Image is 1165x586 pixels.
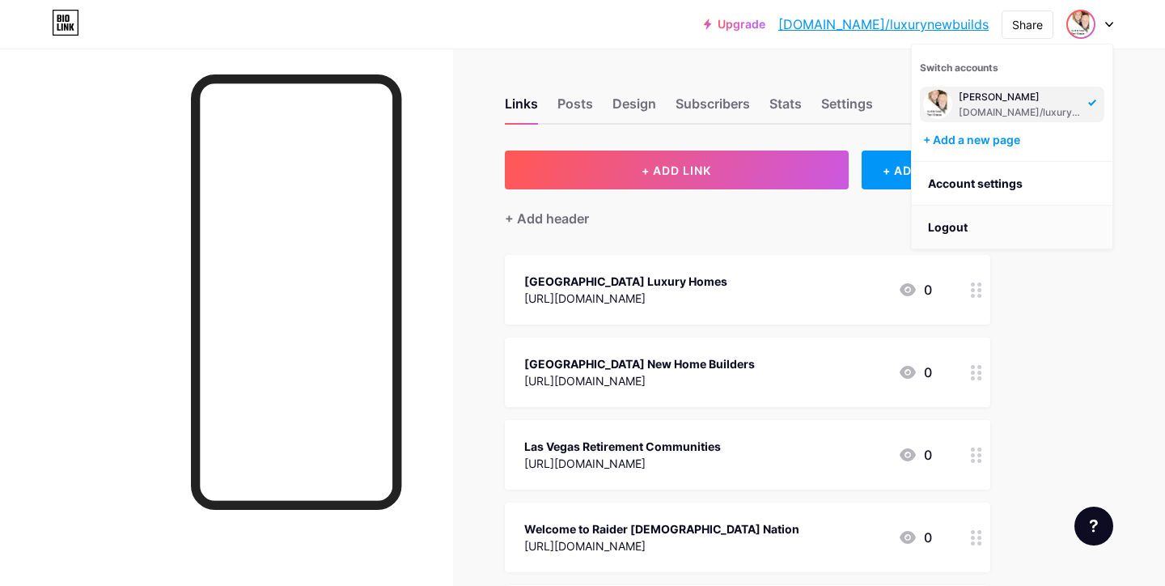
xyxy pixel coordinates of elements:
[524,438,721,455] div: Las Vegas Retirement Communities
[524,455,721,472] div: [URL][DOMAIN_NAME]
[505,209,589,228] div: + Add header
[612,94,656,123] div: Design
[676,94,750,123] div: Subscribers
[898,528,932,547] div: 0
[898,363,932,382] div: 0
[912,162,1112,206] a: Account settings
[862,151,990,189] div: + ADD EMBED
[524,355,755,372] div: [GEOGRAPHIC_DATA] New Home Builders
[1012,16,1043,33] div: Share
[923,132,1104,148] div: + Add a new page
[912,206,1112,249] li: Logout
[524,537,799,554] div: [URL][DOMAIN_NAME]
[778,15,989,34] a: [DOMAIN_NAME]/luxurynewbuilds
[821,94,873,123] div: Settings
[959,91,1083,104] div: [PERSON_NAME]
[769,94,802,123] div: Stats
[557,94,593,123] div: Posts
[898,280,932,299] div: 0
[704,18,765,31] a: Upgrade
[923,90,952,119] img: luxurynewbuilds
[505,151,849,189] button: + ADD LINK
[524,520,799,537] div: Welcome to Raider [DEMOGRAPHIC_DATA] Nation
[524,372,755,389] div: [URL][DOMAIN_NAME]
[505,94,538,123] div: Links
[524,273,727,290] div: [GEOGRAPHIC_DATA] Luxury Homes
[898,445,932,465] div: 0
[642,163,711,177] span: + ADD LINK
[920,62,998,74] span: Switch accounts
[524,290,727,307] div: [URL][DOMAIN_NAME]
[1068,11,1094,37] img: luxurynewbuilds
[959,106,1083,119] div: [DOMAIN_NAME]/luxurynewbuilds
